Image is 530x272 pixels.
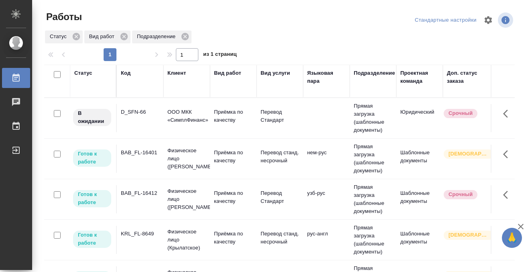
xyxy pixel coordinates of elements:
[89,33,117,41] p: Вид работ
[121,230,159,238] div: KRL_FL-8649
[72,108,112,127] div: Исполнитель назначен, приступать к работе пока рано
[214,189,253,205] p: Приёмка по качеству
[261,149,299,165] p: Перевод станд. несрочный
[72,149,112,168] div: Исполнитель может приступить к работе
[498,185,518,205] button: Здесь прячутся важные кнопки
[354,69,395,77] div: Подразделение
[78,231,106,247] p: Готов к работе
[74,69,92,77] div: Статус
[307,69,346,85] div: Языковая пара
[261,230,299,246] p: Перевод станд. несрочный
[303,145,350,173] td: нем-рус
[498,104,518,123] button: Здесь прячутся важные кнопки
[448,190,473,198] p: Срочный
[72,230,112,249] div: Исполнитель может приступить к работе
[214,69,241,77] div: Вид работ
[396,226,443,254] td: Шаблонные документы
[400,69,439,85] div: Проектная команда
[350,179,396,219] td: Прямая загрузка (шаблонные документы)
[78,190,106,207] p: Готов к работе
[44,10,82,23] span: Работы
[167,228,206,252] p: Физическое лицо (Крылатское)
[447,69,489,85] div: Доп. статус заказа
[203,49,237,61] span: из 1 страниц
[448,150,489,158] p: [DEMOGRAPHIC_DATA]
[498,226,518,245] button: Здесь прячутся важные кнопки
[121,108,159,116] div: D_SFN-66
[350,220,396,260] td: Прямая загрузка (шаблонные документы)
[396,185,443,213] td: Шаблонные документы
[72,189,112,208] div: Исполнитель может приступить к работе
[261,108,299,124] p: Перевод Стандарт
[121,149,159,157] div: BAB_FL-16401
[121,189,159,197] div: BAB_FL-16412
[214,230,253,246] p: Приёмка по качеству
[121,69,130,77] div: Код
[413,14,479,27] div: split button
[498,12,515,28] span: Посмотреть информацию
[214,108,253,124] p: Приёмка по качеству
[261,189,299,205] p: Перевод Стандарт
[167,147,206,171] p: Физическое лицо ([PERSON_NAME])
[448,109,473,117] p: Срочный
[350,98,396,138] td: Прямая загрузка (шаблонные документы)
[50,33,69,41] p: Статус
[303,226,350,254] td: рус-англ
[350,139,396,179] td: Прямая загрузка (шаблонные документы)
[137,33,178,41] p: Подразделение
[396,145,443,173] td: Шаблонные документы
[167,187,206,211] p: Физическое лицо ([PERSON_NAME])
[303,185,350,213] td: узб-рус
[167,69,186,77] div: Клиент
[167,108,206,124] p: ООО МКК «СимплФинанс»
[479,10,498,30] span: Настроить таблицу
[448,231,489,239] p: [DEMOGRAPHIC_DATA]
[502,228,522,248] button: 🙏
[132,31,192,43] div: Подразделение
[78,109,106,125] p: В ожидании
[498,145,518,164] button: Здесь прячутся важные кнопки
[78,150,106,166] p: Готов к работе
[45,31,83,43] div: Статус
[84,31,130,43] div: Вид работ
[396,104,443,132] td: Юридический
[505,229,519,246] span: 🙏
[261,69,290,77] div: Вид услуги
[214,149,253,165] p: Приёмка по качеству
